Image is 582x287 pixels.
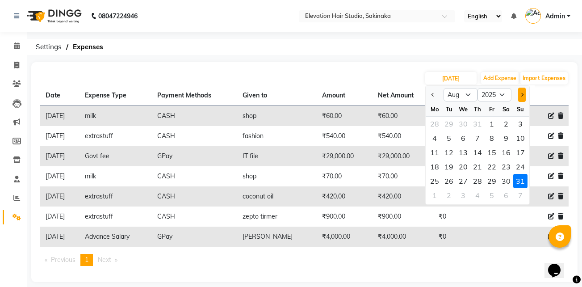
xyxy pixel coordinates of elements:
[80,126,152,146] td: extrastuff
[427,131,442,145] div: Monday, August 4, 2025
[442,131,456,145] div: Tuesday, August 5, 2025
[152,85,237,106] th: Payment Methods
[513,188,528,203] div: Sunday, September 7, 2025
[470,131,485,145] div: Thursday, August 7, 2025
[470,188,485,203] div: 4
[427,174,442,188] div: 25
[317,126,373,146] td: ₹540.00
[442,102,456,116] div: Tu
[499,117,513,131] div: Saturday, August 2, 2025
[513,188,528,203] div: 7
[485,102,499,116] div: Fr
[499,188,513,203] div: Saturday, September 6, 2025
[485,131,499,145] div: 8
[442,160,456,174] div: Tuesday, August 19, 2025
[513,131,528,145] div: 10
[485,188,499,203] div: Friday, September 5, 2025
[40,126,80,146] td: [DATE]
[80,207,152,227] td: extrastuff
[427,145,442,160] div: 11
[317,207,373,227] td: ₹900.00
[499,174,513,188] div: 30
[470,145,485,160] div: 14
[513,131,528,145] div: Sunday, August 10, 2025
[237,146,317,166] td: IT file
[427,188,442,203] div: 1
[442,188,456,203] div: 2
[427,174,442,188] div: Monday, August 25, 2025
[499,188,513,203] div: 6
[237,227,317,247] td: [PERSON_NAME]
[427,117,442,131] div: Monday, July 28, 2025
[470,102,485,116] div: Th
[425,72,477,84] input: PLACEHOLDER.DATE
[456,102,470,116] div: We
[40,146,80,166] td: [DATE]
[513,174,528,188] div: 31
[40,207,80,227] td: [DATE]
[456,117,470,131] div: 30
[373,106,433,127] td: ₹60.00
[373,146,433,166] td: ₹29,000.00
[513,145,528,160] div: Sunday, August 17, 2025
[485,188,499,203] div: 5
[427,188,442,203] div: Monday, September 1, 2025
[373,126,433,146] td: ₹540.00
[152,207,237,227] td: CASH
[80,146,152,166] td: Govt fee
[456,188,470,203] div: Wednesday, September 3, 2025
[317,166,373,186] td: ₹70.00
[456,188,470,203] div: 3
[520,72,568,84] button: Import Expenses
[80,166,152,186] td: milk
[373,85,433,106] th: Net Amount
[513,145,528,160] div: 17
[442,131,456,145] div: 5
[40,106,80,127] td: [DATE]
[513,102,528,116] div: Su
[477,88,511,101] select: Select year
[152,227,237,247] td: GPay
[513,160,528,174] div: 24
[373,227,433,247] td: ₹4,000.00
[470,174,485,188] div: 28
[470,160,485,174] div: 21
[470,117,485,131] div: 31
[40,254,569,266] nav: Pagination
[499,102,513,116] div: Sa
[456,174,470,188] div: Wednesday, August 27, 2025
[98,256,111,264] span: Next
[40,227,80,247] td: [DATE]
[456,160,470,174] div: Wednesday, August 20, 2025
[545,12,565,21] span: Admin
[373,207,433,227] td: ₹900.00
[40,186,80,207] td: [DATE]
[80,186,152,207] td: extrastuff
[152,166,237,186] td: CASH
[427,160,442,174] div: 18
[427,117,442,131] div: 28
[80,227,152,247] td: Advance Salary
[485,145,499,160] div: 15
[444,88,477,101] select: Select month
[237,126,317,146] td: fashion
[317,227,373,247] td: ₹4,000.00
[499,131,513,145] div: 9
[499,117,513,131] div: 2
[485,117,499,131] div: 1
[470,174,485,188] div: Thursday, August 28, 2025
[433,227,462,247] td: ₹0
[442,174,456,188] div: 26
[237,166,317,186] td: shop
[485,160,499,174] div: Friday, August 22, 2025
[499,131,513,145] div: Saturday, August 9, 2025
[152,146,237,166] td: GPay
[499,145,513,160] div: 16
[237,207,317,227] td: zepto tirmer
[442,188,456,203] div: Tuesday, September 2, 2025
[427,145,442,160] div: Monday, August 11, 2025
[317,146,373,166] td: ₹29,000.00
[485,117,499,131] div: Friday, August 1, 2025
[518,88,526,102] button: Next month
[427,131,442,145] div: 4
